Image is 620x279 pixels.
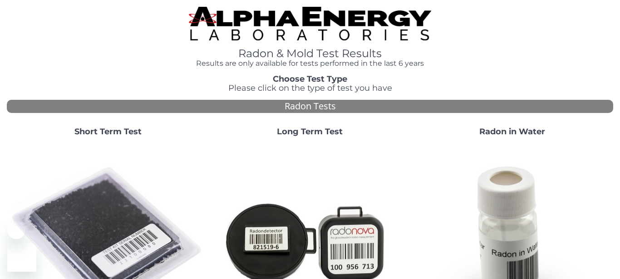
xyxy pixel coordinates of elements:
img: TightCrop.jpg [189,7,431,40]
iframe: Button to launch messaging window [7,243,36,272]
iframe: Close message [7,221,25,239]
strong: Radon in Water [479,127,545,137]
span: Please click on the type of test you have [228,83,392,93]
strong: Choose Test Type [273,74,347,84]
div: Radon Tests [7,100,613,113]
h1: Radon & Mold Test Results [189,48,431,59]
strong: Short Term Test [74,127,142,137]
h4: Results are only available for tests performed in the last 6 years [189,59,431,68]
strong: Long Term Test [277,127,343,137]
